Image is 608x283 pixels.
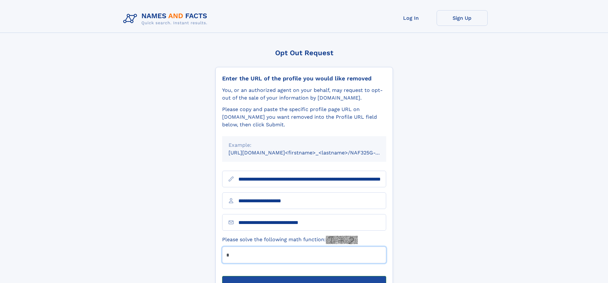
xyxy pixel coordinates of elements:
a: Log In [386,10,437,26]
label: Please solve the following math function: [222,236,358,244]
a: Sign Up [437,10,488,26]
div: You, or an authorized agent on your behalf, may request to opt-out of the sale of your informatio... [222,86,386,102]
div: Enter the URL of the profile you would like removed [222,75,386,82]
div: Opt Out Request [215,49,393,57]
img: Logo Names and Facts [121,10,213,27]
div: Please copy and paste the specific profile page URL on [DOMAIN_NAME] you want removed into the Pr... [222,106,386,129]
div: Example: [229,141,380,149]
small: [URL][DOMAIN_NAME]<firstname>_<lastname>/NAF325G-xxxxxxxx [229,150,398,156]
